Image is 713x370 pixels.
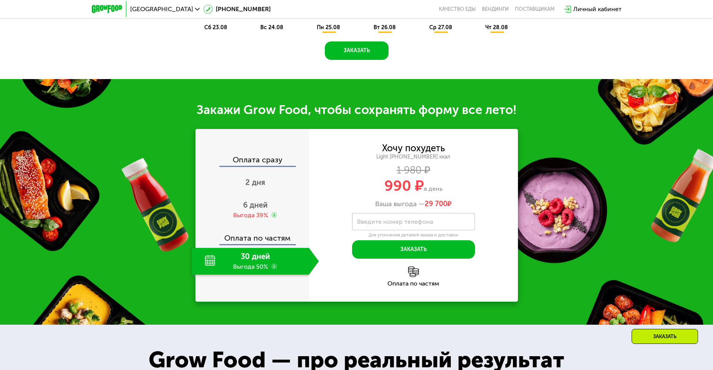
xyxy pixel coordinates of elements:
[309,281,518,287] div: Оплата по частям
[309,154,518,160] div: Light [PHONE_NUMBER] ккал
[243,200,268,210] span: 6 дней
[352,240,475,259] button: Заказать
[245,178,265,187] span: 2 дня
[325,41,389,60] button: Заказать
[196,156,309,166] div: Оплата сразу
[374,24,396,31] span: вт 26.08
[233,211,268,220] div: Выгода 39%
[408,266,419,277] img: l6xcnZfty9opOoJh.png
[424,185,443,192] span: в день
[429,24,452,31] span: ср 27.08
[632,329,698,344] div: Заказать
[352,232,475,238] div: Для уточнения деталей заказа и доставки
[439,6,476,12] a: Качество еды
[317,24,340,31] span: пн 25.08
[573,5,622,14] div: Личный кабинет
[309,200,518,208] div: Ваша выгода —
[425,200,447,208] span: 29 700
[130,6,193,12] span: [GEOGRAPHIC_DATA]
[204,24,227,31] span: сб 23.08
[357,220,433,224] label: Введите номер телефона
[425,200,452,208] span: ₽
[384,177,424,195] span: 990 ₽
[203,5,271,14] a: [PHONE_NUMBER]
[196,226,309,244] div: Оплата по частям
[382,144,445,152] div: Хочу похудеть
[482,6,509,12] a: Вендинги
[515,6,554,12] div: поставщикам
[485,24,508,31] span: чт 28.08
[260,24,283,31] span: вс 24.08
[309,166,518,175] div: 1 980 ₽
